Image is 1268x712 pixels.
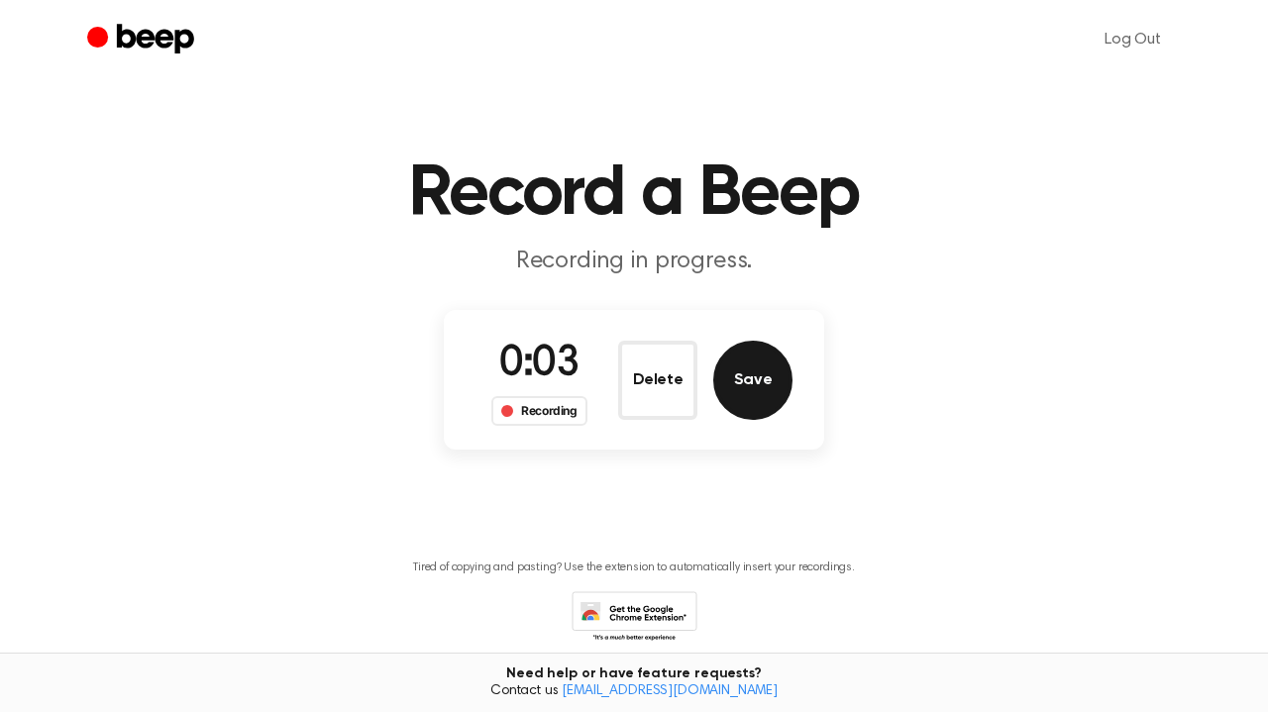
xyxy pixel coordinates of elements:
[618,341,697,420] button: Delete Audio Record
[254,246,1014,278] p: Recording in progress.
[12,683,1256,701] span: Contact us
[127,158,1141,230] h1: Record a Beep
[491,396,587,426] div: Recording
[499,344,579,385] span: 0:03
[713,341,792,420] button: Save Audio Record
[413,560,855,575] p: Tired of copying and pasting? Use the extension to automatically insert your recordings.
[87,21,199,59] a: Beep
[1085,16,1181,63] a: Log Out
[562,684,778,698] a: [EMAIL_ADDRESS][DOMAIN_NAME]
